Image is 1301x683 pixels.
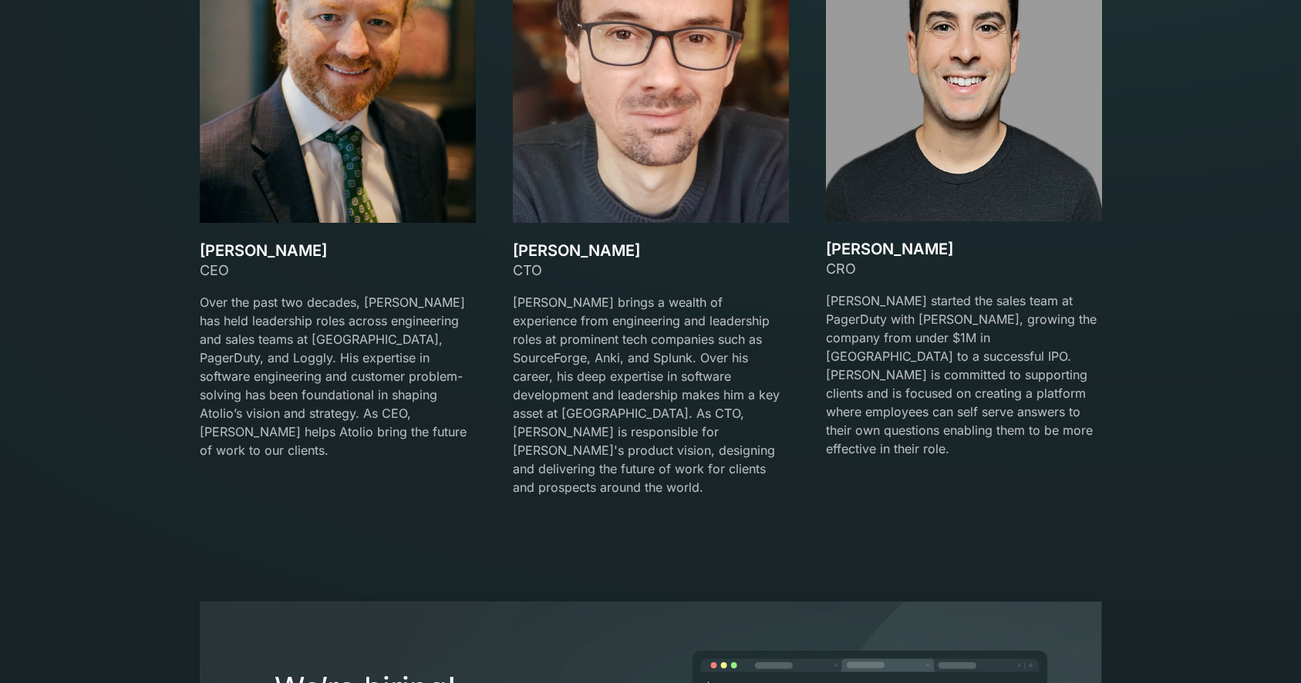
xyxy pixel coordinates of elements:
h3: [PERSON_NAME] [826,240,1102,258]
h3: [PERSON_NAME] [513,241,789,260]
p: Over the past two decades, [PERSON_NAME] has held leadership roles across engineering and sales t... [200,293,476,459]
div: CEO [200,260,476,281]
iframe: Chat Widget [1224,609,1301,683]
div: CTO [513,260,789,281]
h3: [PERSON_NAME] [200,241,476,260]
p: [PERSON_NAME] brings a wealth of experience from engineering and leadership roles at prominent te... [513,293,789,496]
p: [PERSON_NAME] started the sales team at PagerDuty with [PERSON_NAME], growing the company from un... [826,291,1102,458]
div: CRO [826,258,1102,279]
